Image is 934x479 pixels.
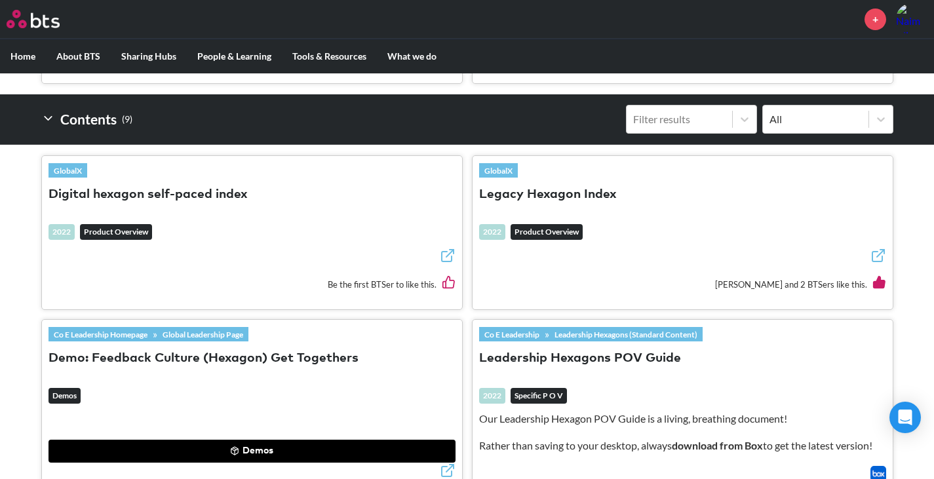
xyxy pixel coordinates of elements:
[511,388,567,404] em: Specific P O V
[479,327,703,341] div: »
[41,105,132,134] h2: Contents
[479,388,505,404] div: 2022
[479,327,545,341] a: Co E Leadership
[633,112,726,126] div: Filter results
[49,388,81,404] em: Demos
[187,39,282,73] label: People & Learning
[479,186,617,204] button: Legacy Hexagon Index
[479,163,518,178] a: GlobalX
[7,10,60,28] img: BTS Logo
[49,266,456,302] div: Be the first BTSer to like this.
[122,111,132,128] small: ( 9 )
[80,224,152,240] em: Product Overview
[896,3,927,35] img: Naim Ali
[479,350,681,368] button: Leadership Hexagons POV Guide
[111,39,187,73] label: Sharing Hubs
[479,266,886,302] div: [PERSON_NAME] and 2 BTSers like this.
[769,112,862,126] div: All
[870,248,886,267] a: External link
[511,224,583,240] em: Product Overview
[889,402,921,433] div: Open Intercom Messenger
[49,440,456,463] button: Demos
[896,3,927,35] a: Profile
[49,186,248,204] button: Digital hexagon self-paced index
[49,327,248,341] div: »
[46,39,111,73] label: About BTS
[479,438,886,453] p: Rather than saving to your desktop, always to get the latest version!
[7,10,84,28] a: Go home
[479,224,505,240] div: 2022
[282,39,377,73] label: Tools & Resources
[479,412,886,426] p: Our Leadership Hexagon POV Guide is a living, breathing document!
[672,439,763,451] strong: download from Box
[377,39,447,73] label: What we do
[865,9,886,30] a: +
[49,224,75,240] div: 2022
[49,350,359,368] button: Demo: Feedback Culture (Hexagon) Get Togethers
[49,163,87,178] a: GlobalX
[549,327,703,341] a: Leadership Hexagons (Standard Content)
[440,248,456,267] a: External link
[157,327,248,341] a: Global Leadership Page
[49,327,153,341] a: Co E Leadership Homepage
